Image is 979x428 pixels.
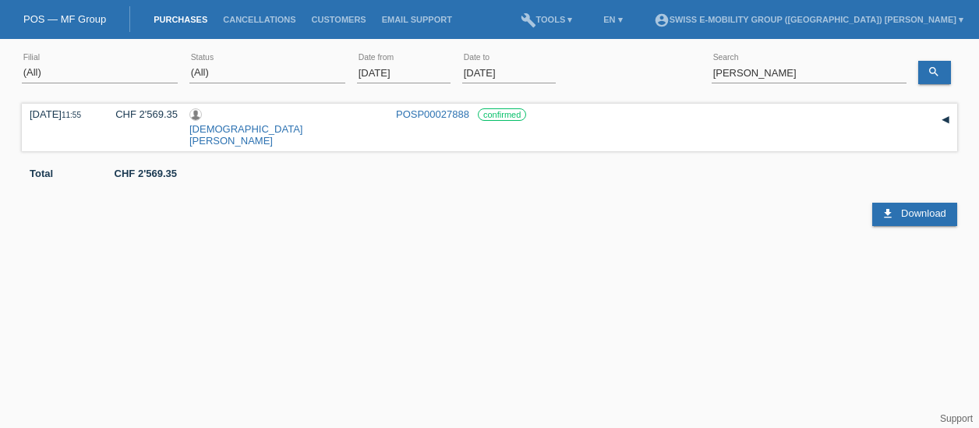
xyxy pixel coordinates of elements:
[304,15,374,24] a: Customers
[596,15,630,24] a: EN ▾
[928,65,940,78] i: search
[215,15,303,24] a: Cancellations
[646,15,971,24] a: account_circleSwiss E-Mobility Group ([GEOGRAPHIC_DATA]) [PERSON_NAME] ▾
[62,111,81,119] span: 11:55
[115,168,177,179] b: CHF 2'569.35
[396,108,469,120] a: POSP00027888
[918,61,951,84] a: search
[940,413,973,424] a: Support
[901,207,946,219] span: Download
[30,168,53,179] b: Total
[882,207,894,220] i: download
[513,15,581,24] a: buildTools ▾
[23,13,106,25] a: POS — MF Group
[189,123,302,147] a: [DEMOGRAPHIC_DATA][PERSON_NAME]
[104,108,178,120] div: CHF 2'569.35
[374,15,460,24] a: Email Support
[521,12,536,28] i: build
[934,108,957,132] div: expand/collapse
[30,108,92,120] div: [DATE]
[654,12,670,28] i: account_circle
[478,108,526,121] label: confirmed
[872,203,956,226] a: download Download
[146,15,215,24] a: Purchases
